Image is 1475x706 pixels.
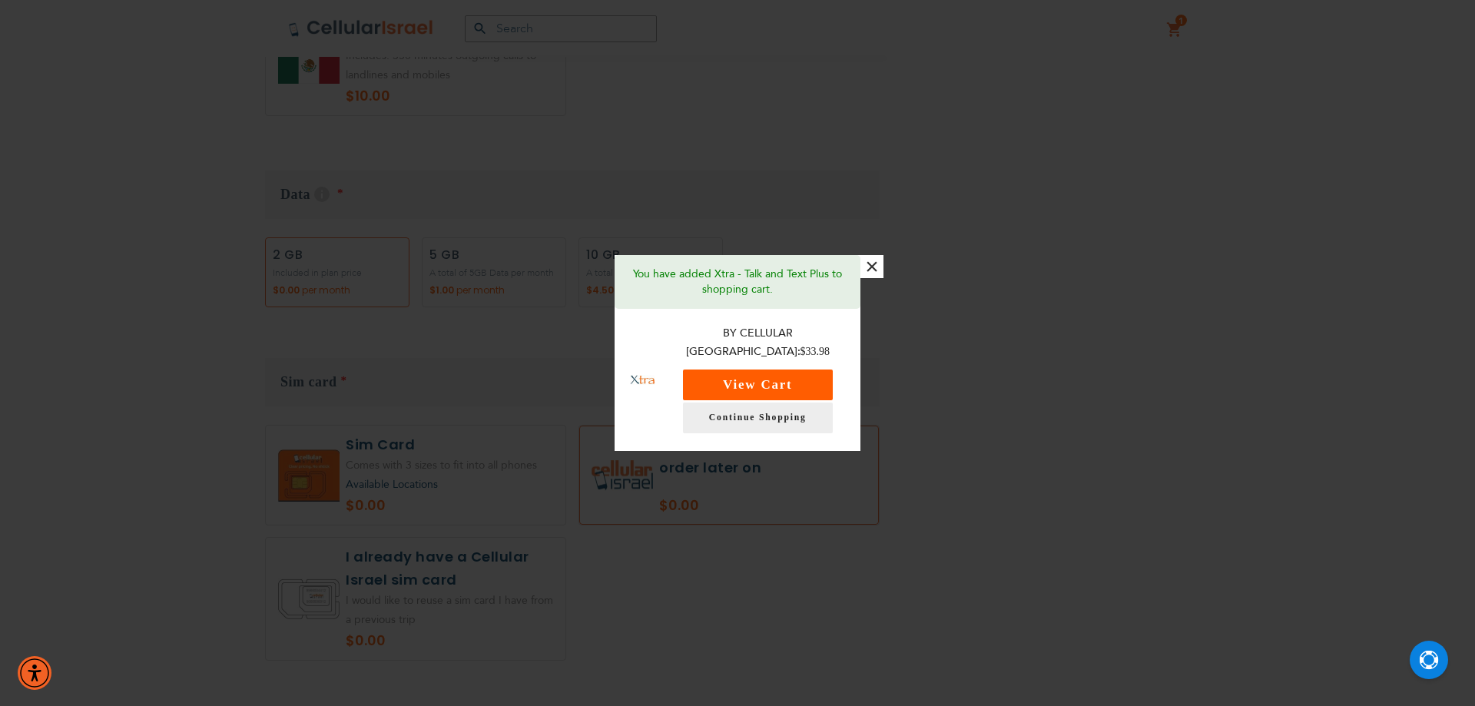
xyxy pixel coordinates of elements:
[626,267,849,297] p: You have added Xtra - Talk and Text Plus to shopping cart.
[683,403,833,433] a: Continue Shopping
[683,370,833,400] button: View Cart
[671,324,846,362] p: By Cellular [GEOGRAPHIC_DATA]:
[18,656,51,690] div: Accessibility Menu
[800,346,830,357] span: $33.98
[860,255,883,278] button: ×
